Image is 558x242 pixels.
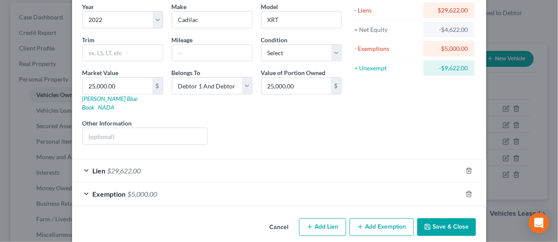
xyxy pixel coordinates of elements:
[261,2,278,11] label: Model
[82,95,138,111] a: [PERSON_NAME] Blue Book
[430,6,468,15] div: $29,622.00
[152,78,163,94] div: $
[261,68,326,77] label: Value of Portion Owned
[261,35,288,44] label: Condition
[262,12,341,28] input: ex. Altima
[355,6,420,15] div: - Liens
[172,12,252,28] input: ex. Nissan
[93,190,126,198] span: Exemption
[430,25,468,34] div: -$4,622.00
[82,68,119,77] label: Market Value
[299,218,346,236] button: Add Lien
[172,69,201,76] span: Belongs To
[417,218,476,236] button: Save & Close
[82,35,95,44] label: Trim
[83,45,163,61] input: ex. LS, LT, etc
[93,167,106,175] span: Lien
[529,213,549,233] div: Open Intercom Messenger
[83,128,208,145] input: (optional)
[128,190,158,198] span: $5,000.00
[355,64,420,72] div: = Unexempt
[355,25,420,34] div: = Net Equity
[355,44,420,53] div: - Exemptions
[350,218,414,236] button: Add Exemption
[83,78,152,94] input: 0.00
[430,64,468,72] div: -$9,622.00
[331,78,341,94] div: $
[172,3,187,10] span: Make
[107,167,141,175] span: $29,622.00
[172,35,193,44] label: Mileage
[262,78,331,94] input: 0.00
[263,219,296,236] button: Cancel
[430,44,468,53] div: $5,000.00
[98,104,115,111] a: NADA
[82,119,132,128] label: Other Information
[172,45,252,61] input: --
[82,2,95,11] label: Year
